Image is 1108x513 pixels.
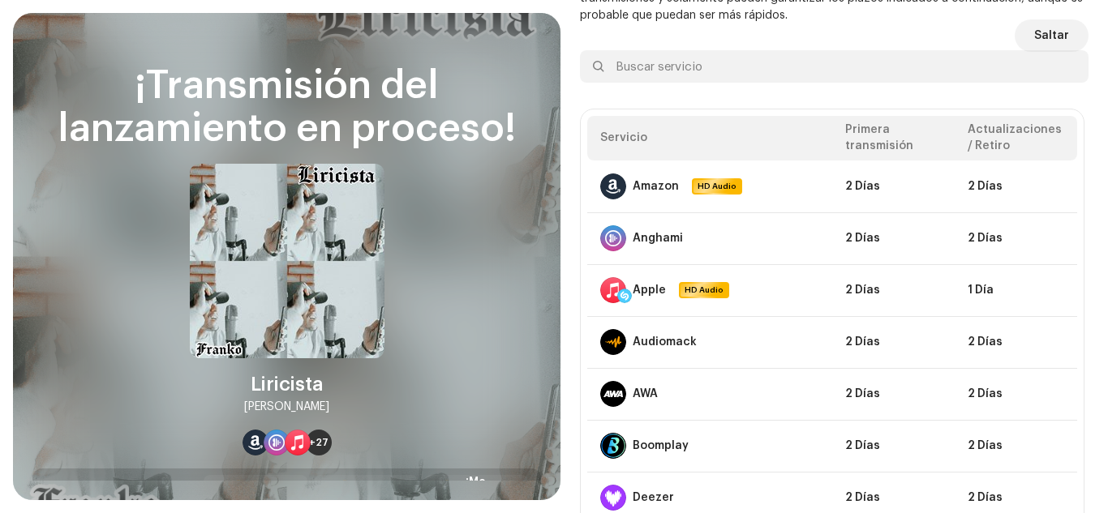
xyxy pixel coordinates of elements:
div: ¡Me encanta! [466,474,517,508]
div: Deezer [633,491,674,504]
td: 2 Días [832,368,955,420]
div: [PERSON_NAME] [244,397,329,417]
div: Boomplay [633,439,689,452]
td: 2 Días [832,212,955,264]
th: Servicio [587,116,832,160]
td: 2 Días [832,420,955,472]
div: Liricista [251,371,324,397]
span: +27 [309,436,329,449]
th: Primera transmisión [832,116,955,160]
td: 2 Días [955,212,1077,264]
button: Saltar [1015,19,1089,52]
div: Amazon [633,180,679,193]
div: AWA [633,387,658,400]
div: Audiomack [633,336,697,348]
td: 2 Días [832,316,955,368]
th: Actualizaciones / Retiro [955,116,1077,160]
div: Anghami [633,232,683,245]
span: HD Audio [694,180,741,193]
td: 2 Días [955,316,1077,368]
td: 2 Días [832,264,955,316]
td: 2 Días [955,420,1077,472]
img: ef815796-14d2-42f1-8e21-e068718e2932 [190,164,384,358]
td: 2 Días [832,160,955,212]
div: ¡Transmisión del lanzamiento en proceso! [32,65,541,151]
span: HD Audio [681,284,728,297]
span: Saltar [1034,19,1069,52]
div: Apple [633,284,666,297]
td: 1 Día [955,264,1077,316]
td: 2 Días [955,368,1077,420]
input: Buscar servicio [580,50,1089,83]
td: 2 Días [955,160,1077,212]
